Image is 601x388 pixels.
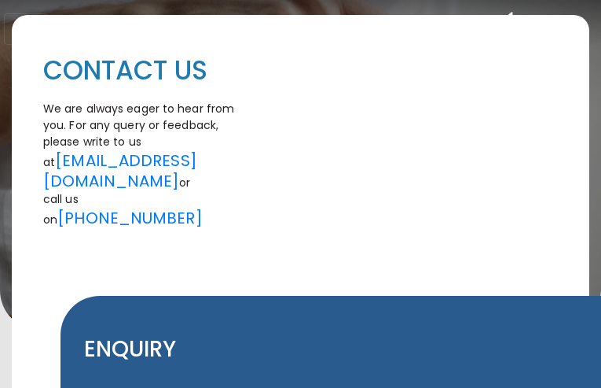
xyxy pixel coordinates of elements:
span: We are always eager to hear from you. For any query or feedback, please write to us at [43,101,234,170]
button: Toggle navigation [4,13,48,45]
p: ENQUIRY [84,335,578,364]
img: Saras 3D [466,12,549,46]
a: [PHONE_NUMBER] [57,207,202,229]
a: [EMAIL_ADDRESS][DOMAIN_NAME] [43,150,197,192]
span: or [179,175,190,190]
span: call us on [43,191,79,227]
h1: CONTACT US [43,54,240,88]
